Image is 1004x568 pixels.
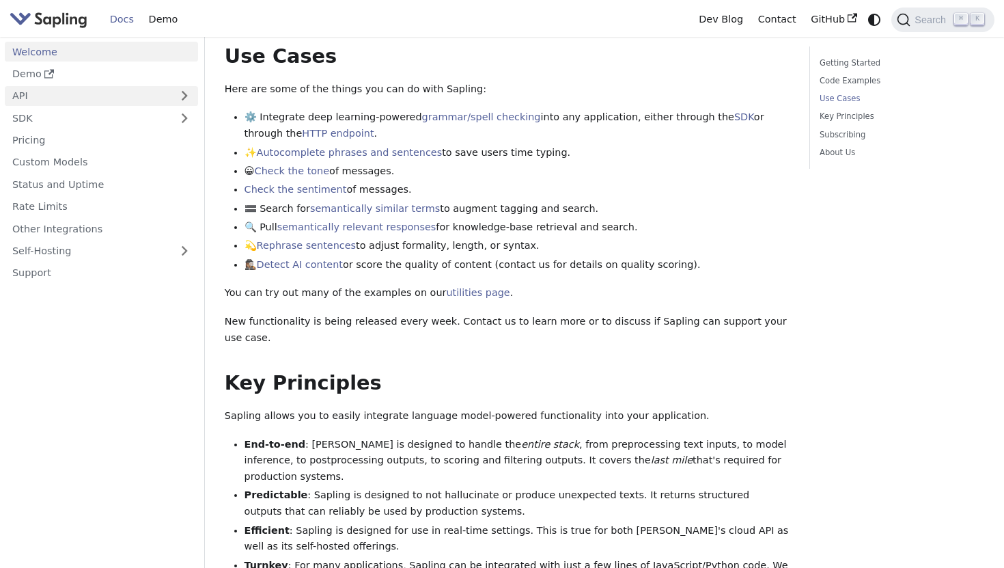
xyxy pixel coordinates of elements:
a: Custom Models [5,152,198,172]
button: Search (Command+K) [891,8,994,32]
li: 🟰 Search for to augment tagging and search. [245,201,790,217]
li: : Sapling is designed for use in real-time settings. This is true for both [PERSON_NAME]'s cloud ... [245,523,790,556]
li: 🔍 Pull for knowledge-base retrieval and search. [245,219,790,236]
li: of messages. [245,182,790,198]
a: Rephrase sentences [257,240,356,251]
li: : [PERSON_NAME] is designed to handle the , from preprocessing text inputs, to model inference, t... [245,437,790,485]
p: Sapling allows you to easily integrate language model-powered functionality into your application. [225,408,790,424]
a: Support [5,263,198,283]
a: Check the tone [255,165,329,176]
a: SDK [734,111,754,122]
a: About Us [820,146,979,159]
a: HTTP endpoint [302,128,374,139]
a: Subscribing [820,129,979,141]
kbd: ⌘ [954,13,968,25]
li: ⚙️ Integrate deep learning-powered into any application, either through the or through the . [245,109,790,142]
a: Welcome [5,42,198,62]
a: Getting Started [820,57,979,70]
a: GitHub [803,9,864,30]
li: ✨ to save users time typing. [245,145,790,161]
button: Expand sidebar category 'API' [171,86,198,106]
a: Key Principles [820,110,979,123]
strong: End-to-end [245,439,305,450]
h2: Key Principles [225,371,790,396]
a: grammar/spell checking [422,111,541,122]
a: Contact [751,9,804,30]
h2: Use Cases [225,44,790,69]
a: Sapling.ai [10,10,92,29]
button: Switch between dark and light mode (currently system mode) [865,10,884,29]
a: Check the sentiment [245,184,347,195]
a: Other Integrations [5,219,198,239]
a: Autocomplete phrases and sentences [257,147,443,158]
a: Docs [102,9,141,30]
li: 💫 to adjust formality, length, or syntax. [245,238,790,254]
a: Dev Blog [691,9,750,30]
a: Pricing [5,131,198,150]
p: New functionality is being released every week. Contact us to learn more or to discuss if Sapling... [225,314,790,347]
li: 🕵🏽‍♀️ or score the quality of content (contact us for details on quality scoring). [245,257,790,273]
a: Demo [5,64,198,84]
a: semantically relevant responses [277,221,436,232]
li: : Sapling is designed to not hallucinate or produce unexpected texts. It returns structured outpu... [245,487,790,520]
a: Code Examples [820,75,979,87]
a: Detect AI content [257,259,343,270]
strong: Predictable [245,489,308,500]
img: Sapling.ai [10,10,87,29]
p: Here are some of the things you can do with Sapling: [225,81,790,98]
a: SDK [5,108,171,128]
a: utilities page [446,287,510,298]
p: You can try out many of the examples on our . [225,285,790,301]
span: Search [910,14,954,25]
button: Expand sidebar category 'SDK' [171,108,198,128]
a: Rate Limits [5,197,198,217]
a: Demo [141,9,185,30]
a: API [5,86,171,106]
a: Self-Hosting [5,241,198,261]
a: semantically similar terms [310,203,440,214]
a: Use Cases [820,92,979,105]
kbd: K [971,13,984,25]
em: entire stack [521,439,579,450]
strong: Efficient [245,525,290,536]
li: 😀 of messages. [245,163,790,180]
em: last mile [651,455,693,465]
a: Status and Uptime [5,174,198,194]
